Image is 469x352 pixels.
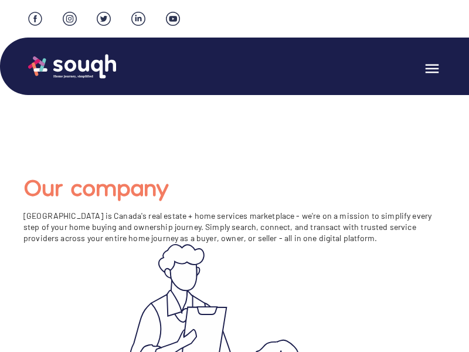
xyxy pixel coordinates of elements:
[166,12,180,26] img: Youtube Social Icon
[23,210,446,243] div: [GEOGRAPHIC_DATA] is Canada's real estate + home services marketplace - we're on a mission to sim...
[23,177,446,196] h1: Our company
[28,12,42,26] img: Facebook Social Icon
[131,12,145,26] img: LinkedIn Social Icon
[28,53,116,80] img: Souqh Logo
[63,12,77,26] img: Instagram Social Icon
[97,12,111,26] img: Twitter Social Icon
